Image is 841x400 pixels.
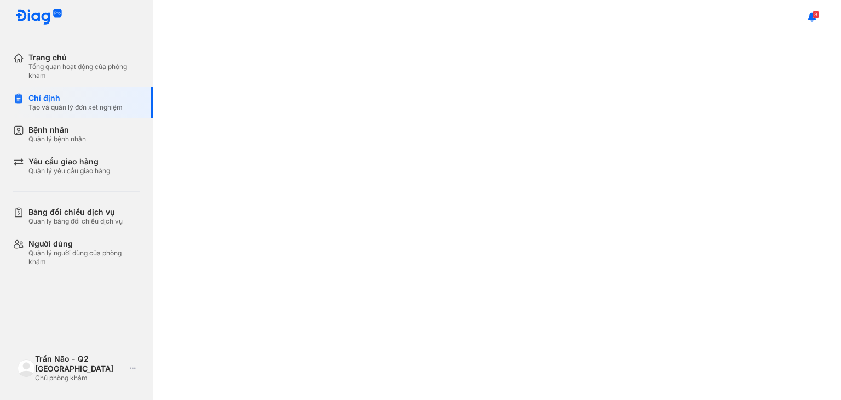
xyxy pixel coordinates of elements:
[28,167,110,175] div: Quản lý yêu cầu giao hàng
[28,135,86,144] div: Quản lý bệnh nhân
[28,207,123,217] div: Bảng đối chiếu dịch vụ
[15,9,62,26] img: logo
[28,157,110,167] div: Yêu cầu giao hàng
[28,217,123,226] div: Quản lý bảng đối chiếu dịch vụ
[28,93,123,103] div: Chỉ định
[28,125,86,135] div: Bệnh nhân
[28,239,140,249] div: Người dùng
[28,53,140,62] div: Trang chủ
[28,103,123,112] div: Tạo và quản lý đơn xét nghiệm
[35,354,125,374] div: Trần Não - Q2 [GEOGRAPHIC_DATA]
[18,359,35,377] img: logo
[28,62,140,80] div: Tổng quan hoạt động của phòng khám
[28,249,140,266] div: Quản lý người dùng của phòng khám
[35,374,125,382] div: Chủ phòng khám
[813,10,819,18] span: 3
